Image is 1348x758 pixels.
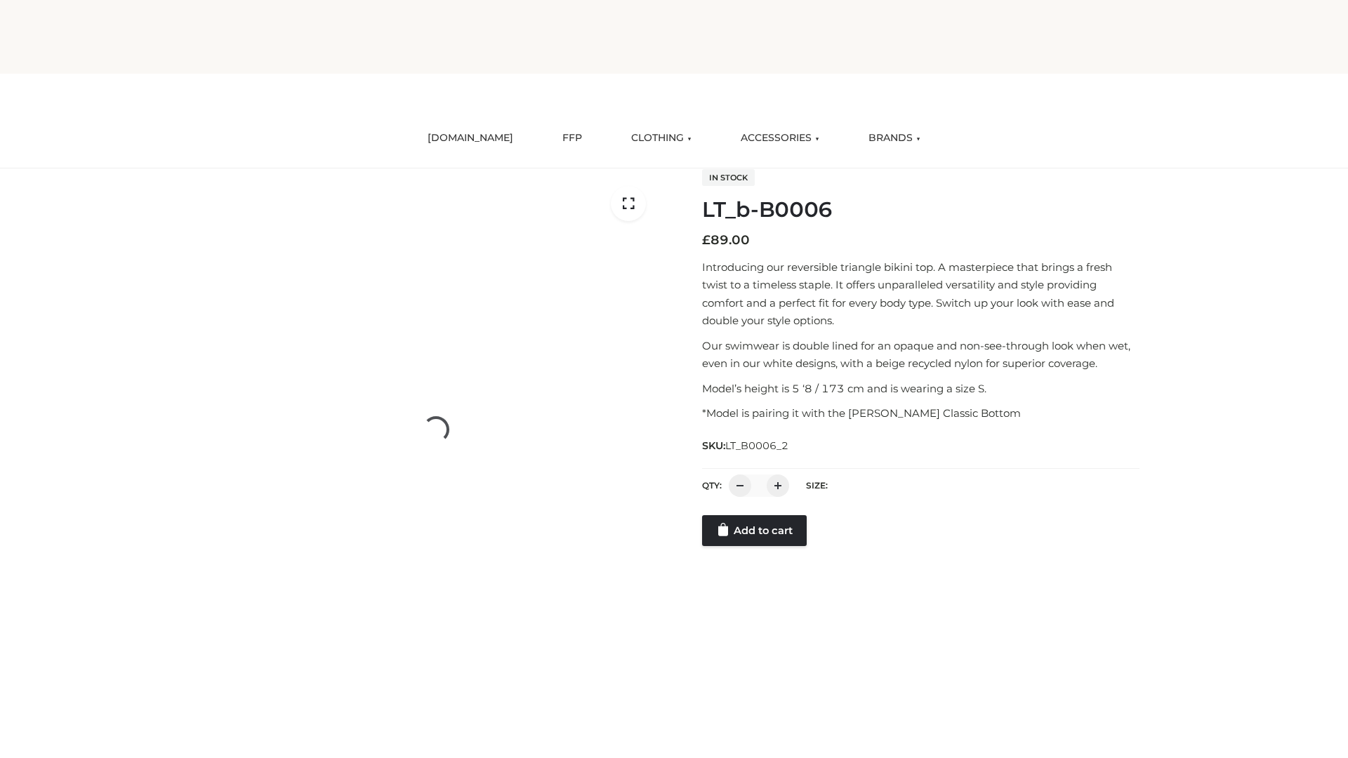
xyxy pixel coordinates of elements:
a: [DOMAIN_NAME] [417,123,524,154]
span: LT_B0006_2 [725,439,788,452]
p: *Model is pairing it with the [PERSON_NAME] Classic Bottom [702,404,1139,423]
label: QTY: [702,480,722,491]
p: Model’s height is 5 ‘8 / 173 cm and is wearing a size S. [702,380,1139,398]
p: Introducing our reversible triangle bikini top. A masterpiece that brings a fresh twist to a time... [702,258,1139,330]
label: Size: [806,480,828,491]
p: Our swimwear is double lined for an opaque and non-see-through look when wet, even in our white d... [702,337,1139,373]
span: In stock [702,169,755,186]
span: SKU: [702,437,790,454]
bdi: 89.00 [702,232,750,248]
a: FFP [552,123,593,154]
a: CLOTHING [621,123,702,154]
a: ACCESSORIES [730,123,830,154]
a: BRANDS [858,123,931,154]
a: Add to cart [702,515,807,546]
h1: LT_b-B0006 [702,197,1139,222]
span: £ [702,232,711,248]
